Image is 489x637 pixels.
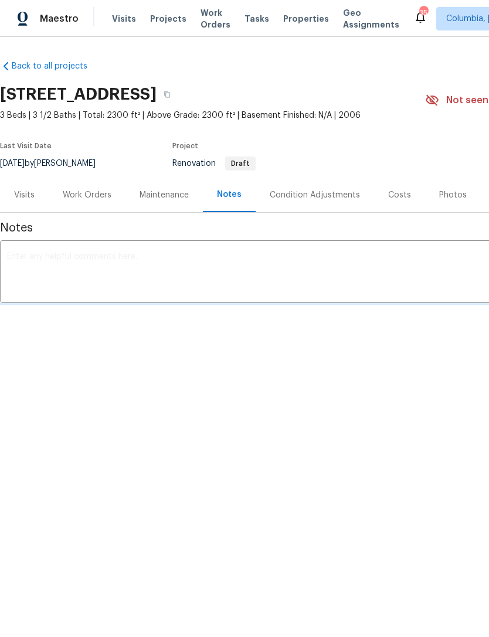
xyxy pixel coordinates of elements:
span: Visits [112,13,136,25]
div: Photos [439,189,467,201]
div: Visits [14,189,35,201]
div: Work Orders [63,189,111,201]
button: Copy Address [157,84,178,105]
span: Geo Assignments [343,7,399,30]
span: Project [172,142,198,149]
div: 35 [419,7,427,19]
span: Projects [150,13,186,25]
div: Notes [217,189,242,200]
span: Tasks [244,15,269,23]
span: Properties [283,13,329,25]
span: Renovation [172,159,256,168]
div: Maintenance [140,189,189,201]
div: Costs [388,189,411,201]
span: Draft [226,160,254,167]
div: Condition Adjustments [270,189,360,201]
span: Maestro [40,13,79,25]
span: Work Orders [201,7,230,30]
